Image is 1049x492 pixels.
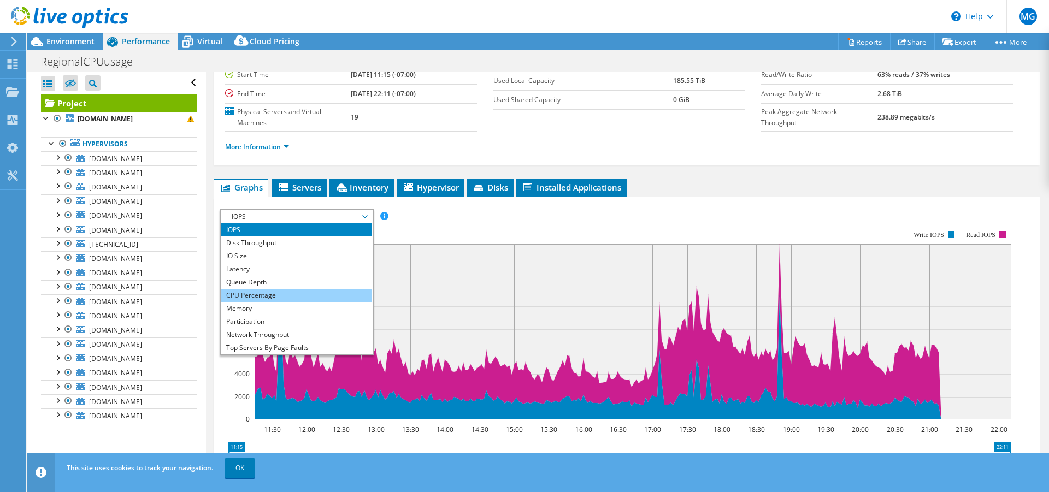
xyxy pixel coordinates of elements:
[610,425,627,434] text: 16:30
[1019,8,1037,25] span: MG
[264,425,281,434] text: 11:30
[41,94,197,112] a: Project
[368,425,385,434] text: 13:00
[934,33,985,50] a: Export
[221,236,372,250] li: Disk Throughput
[493,94,673,105] label: Used Shared Capacity
[493,75,673,86] label: Used Local Capacity
[41,251,197,265] a: [DOMAIN_NAME]
[221,341,372,354] li: Top Servers By Page Faults
[41,266,197,280] a: [DOMAIN_NAME]
[890,33,935,50] a: Share
[351,112,358,122] b: 19
[221,263,372,276] li: Latency
[89,383,142,392] span: [DOMAIN_NAME]
[402,425,419,434] text: 13:30
[298,425,315,434] text: 12:00
[402,182,459,193] span: Hypervisor
[226,210,367,223] span: IOPS
[41,280,197,294] a: [DOMAIN_NAME]
[89,354,142,363] span: [DOMAIN_NAME]
[472,425,488,434] text: 14:30
[225,458,255,478] a: OK
[761,69,877,80] label: Read/Write Ratio
[89,340,142,349] span: [DOMAIN_NAME]
[89,325,142,335] span: [DOMAIN_NAME]
[41,352,197,366] a: [DOMAIN_NAME]
[877,89,902,98] b: 2.68 TiB
[333,425,350,434] text: 12:30
[225,106,351,128] label: Physical Servers and Virtual Machines
[921,425,938,434] text: 21:00
[41,323,197,337] a: [DOMAIN_NAME]
[89,297,142,306] span: [DOMAIN_NAME]
[335,182,388,193] span: Inventory
[225,142,289,151] a: More Information
[887,425,904,434] text: 20:30
[679,425,696,434] text: 17:30
[991,425,1007,434] text: 22:00
[221,276,372,289] li: Queue Depth
[36,56,150,68] h1: RegionalCPUusage
[197,36,222,46] span: Virtual
[41,165,197,180] a: [DOMAIN_NAME]
[41,337,197,352] a: [DOMAIN_NAME]
[956,425,973,434] text: 21:30
[951,11,961,21] svg: \n
[761,106,877,128] label: Peak Aggregate Network Throughput
[234,392,250,401] text: 2000
[673,76,705,85] b: 185.55 TiB
[817,425,834,434] text: 19:30
[473,182,508,193] span: Disks
[41,194,197,209] a: [DOMAIN_NAME]
[41,112,197,126] a: [DOMAIN_NAME]
[985,33,1035,50] a: More
[41,366,197,380] a: [DOMAIN_NAME]
[852,425,869,434] text: 20:00
[221,289,372,302] li: CPU Percentage
[351,89,416,98] b: [DATE] 22:11 (-07:00)
[783,425,800,434] text: 19:00
[225,69,351,80] label: Start Time
[41,151,197,165] a: [DOMAIN_NAME]
[220,182,263,193] span: Graphs
[221,315,372,328] li: Participation
[89,154,142,163] span: [DOMAIN_NAME]
[437,425,453,434] text: 14:00
[506,425,523,434] text: 15:00
[644,425,661,434] text: 17:00
[41,294,197,309] a: [DOMAIN_NAME]
[67,463,213,472] span: This site uses cookies to track your navigation.
[41,394,197,408] a: [DOMAIN_NAME]
[673,95,689,104] b: 0 GiB
[540,425,557,434] text: 15:30
[225,88,351,99] label: End Time
[89,254,142,263] span: [DOMAIN_NAME]
[89,197,142,206] span: [DOMAIN_NAME]
[89,311,142,321] span: [DOMAIN_NAME]
[122,36,170,46] span: Performance
[714,425,730,434] text: 18:00
[89,182,142,192] span: [DOMAIN_NAME]
[914,231,944,239] text: Write IOPS
[575,425,592,434] text: 16:00
[41,137,197,151] a: Hypervisors
[41,380,197,394] a: [DOMAIN_NAME]
[278,182,321,193] span: Servers
[246,414,250,424] text: 0
[78,114,133,123] b: [DOMAIN_NAME]
[89,226,142,235] span: [DOMAIN_NAME]
[89,411,142,420] span: [DOMAIN_NAME]
[41,408,197,423] a: [DOMAIN_NAME]
[748,425,765,434] text: 18:30
[221,223,372,236] li: IOPS
[221,328,372,341] li: Network Throughput
[89,368,142,377] span: [DOMAIN_NAME]
[89,240,138,249] span: [TECHNICAL_ID]
[89,282,142,292] span: [DOMAIN_NAME]
[877,70,950,79] b: 63% reads / 37% writes
[41,180,197,194] a: [DOMAIN_NAME]
[522,182,621,193] span: Installed Applications
[761,88,877,99] label: Average Daily Write
[89,397,142,406] span: [DOMAIN_NAME]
